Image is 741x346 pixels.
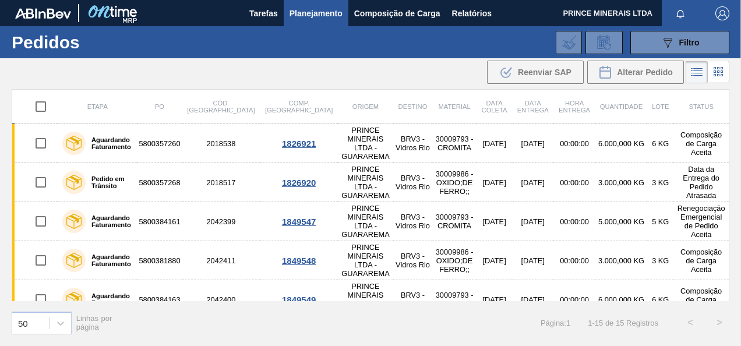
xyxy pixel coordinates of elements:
td: 30009986 - OXIDO;DE FERRO;; [432,163,477,202]
td: 2042399 [182,202,260,241]
td: [DATE] [477,280,512,319]
td: [DATE] [477,163,512,202]
span: Relatórios [452,6,492,20]
td: PRINCE MINERAIS LTDA - GUARAREMA [338,280,393,319]
td: Renegociação Emergencial de Pedido Aceita [673,202,729,241]
td: 3 KG [647,163,673,202]
td: [DATE] [512,124,553,163]
span: Linhas por página [76,314,112,331]
td: 5800381880 [137,241,182,280]
td: 00:00:00 [553,280,595,319]
td: [DATE] [512,163,553,202]
span: Cód. [GEOGRAPHIC_DATA] [187,100,255,114]
div: Importar Negociações dos Pedidos [556,31,582,54]
span: Destino [398,103,428,110]
h1: Pedidos [12,36,172,49]
span: Filtro [679,38,700,47]
span: Tarefas [249,6,278,20]
span: Reenviar SAP [518,68,571,77]
div: 1849548 [262,256,336,266]
td: 2042400 [182,280,260,319]
td: 30009793 - CROMITA [432,280,477,319]
td: Composição de Carga Aceita [673,280,729,319]
td: [DATE] [512,202,553,241]
td: 30009793 - CROMITA [432,124,477,163]
td: [DATE] [512,280,553,319]
button: > [705,308,734,337]
td: [DATE] [477,241,512,280]
td: 5800357268 [137,163,182,202]
div: Solicitação de Revisão de Pedidos [585,31,623,54]
td: 5800384161 [137,202,182,241]
div: 1826921 [262,139,336,149]
span: Comp. [GEOGRAPHIC_DATA] [265,100,333,114]
div: Visão em Lista [686,61,708,83]
span: Alterar Pedido [617,68,673,77]
td: [DATE] [477,124,512,163]
td: 3.000,000 KG [595,241,647,280]
div: Visão em Cards [708,61,729,83]
label: Aguardando Faturamento [86,292,132,306]
span: Página : 1 [541,319,570,327]
td: 5.000,000 KG [595,202,647,241]
span: Lote [652,103,669,110]
td: BRV3 - Vidros Rio [393,202,432,241]
a: Pedido em Trânsito58003572682018517PRINCE MINERAIS LTDA - GUARAREMABRV3 - Vidros Rio30009986 - OX... [12,163,729,202]
td: 00:00:00 [553,202,595,241]
button: Notificações [662,5,699,22]
span: Status [689,103,713,110]
td: 2018538 [182,124,260,163]
div: 50 [18,318,28,328]
span: PO [155,103,164,110]
span: 1 - 15 de 15 Registros [588,319,658,327]
span: Planejamento [290,6,343,20]
td: 00:00:00 [553,163,595,202]
span: Etapa [87,103,108,110]
td: 00:00:00 [553,124,595,163]
span: Data coleta [482,100,507,114]
td: 2042411 [182,241,260,280]
div: Alterar Pedido [587,61,684,84]
label: Pedido em Trânsito [86,175,132,189]
span: Data entrega [517,100,549,114]
div: 1849549 [262,295,336,305]
td: 3.000,000 KG [595,163,647,202]
td: PRINCE MINERAIS LTDA - GUARAREMA [338,202,393,241]
td: 3 KG [647,241,673,280]
a: Aguardando Faturamento58003572602018538PRINCE MINERAIS LTDA - GUARAREMABRV3 - Vidros Rio30009793 ... [12,124,729,163]
td: 6.000,000 KG [595,124,647,163]
td: 5 KG [647,202,673,241]
button: < [676,308,705,337]
button: Filtro [630,31,729,54]
td: [DATE] [512,241,553,280]
td: Data da Entrega do Pedido Atrasada [673,163,729,202]
a: Aguardando Faturamento58003841632042400PRINCE MINERAIS LTDA - GUARAREMABRV3 - Vidros Rio30009793 ... [12,280,729,319]
div: 1826920 [262,178,336,188]
td: 6 KG [647,124,673,163]
td: PRINCE MINERAIS LTDA - GUARAREMA [338,163,393,202]
span: Quantidade [600,103,643,110]
img: TNhmsLtSVTkK8tSr43FrP2fwEKptu5GPRR3wAAAABJRU5ErkJggg== [15,8,71,19]
a: Aguardando Faturamento58003818802042411PRINCE MINERAIS LTDA - GUARAREMABRV3 - Vidros Rio30009986 ... [12,241,729,280]
td: 30009986 - OXIDO;DE FERRO;; [432,241,477,280]
span: Material [439,103,471,110]
td: 5800357260 [137,124,182,163]
div: Reenviar SAP [487,61,584,84]
td: 5800384163 [137,280,182,319]
td: BRV3 - Vidros Rio [393,124,432,163]
span: Hora Entrega [559,100,590,114]
div: 1849547 [262,217,336,227]
td: Composição de Carga Aceita [673,124,729,163]
td: [DATE] [477,202,512,241]
td: PRINCE MINERAIS LTDA - GUARAREMA [338,241,393,280]
td: BRV3 - Vidros Rio [393,163,432,202]
td: 2018517 [182,163,260,202]
span: Composição de Carga [354,6,440,20]
td: BRV3 - Vidros Rio [393,241,432,280]
td: 6 KG [647,280,673,319]
label: Aguardando Faturamento [86,253,132,267]
td: PRINCE MINERAIS LTDA - GUARAREMA [338,124,393,163]
a: Aguardando Faturamento58003841612042399PRINCE MINERAIS LTDA - GUARAREMABRV3 - Vidros Rio30009793 ... [12,202,729,241]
